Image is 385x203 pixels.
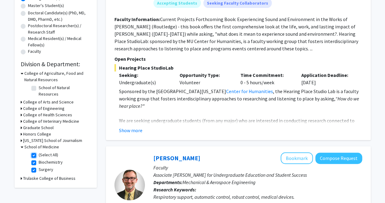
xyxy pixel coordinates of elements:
label: School of Natural Resources [39,85,89,97]
p: Sponsored by the [GEOGRAPHIC_DATA][US_STATE] , the Hearing Place Studio Lab is a faculty working ... [119,88,362,110]
p: Faculty [153,164,362,171]
button: Compose Request to Roger Fales [315,153,362,164]
div: Undergraduate(s) [119,79,171,86]
a: Center for Humanities [226,88,273,94]
div: 0 - 5 hours/week [236,71,297,86]
h3: College of Veterinary Medicine [23,118,79,125]
b: Departments: [153,179,183,185]
h2: Division & Department: [21,60,91,68]
span: Mechanical & Aerospace Engineering [183,179,256,185]
h3: College of Arts and Science [23,99,74,105]
div: [DATE] [297,71,358,86]
div: Respiratory support, automatic control, robust control, medical devices. [153,193,362,201]
label: Biochemistry [39,159,63,165]
label: Surgery [39,166,53,173]
label: Postdoctoral Researcher(s) / Research Staff [28,23,91,35]
h3: Trulaske College of Business [23,175,75,182]
fg-read-more: Current Projects Forthcoming Book: Experiencing Sound and Environment in the Works of [PERSON_NAM... [114,16,358,52]
iframe: Chat [5,176,26,198]
label: (Select All) [39,152,58,158]
label: Doctoral Candidate(s) (PhD, MD, DMD, PharmD, etc.) [28,10,91,23]
b: Faculty Information: [114,16,160,22]
label: Medical Resident(s) / Medical Fellow(s) [28,35,91,48]
b: Research Keywords: [153,187,196,193]
h3: Graduate School [23,125,54,131]
p: Opportunity Type: [180,71,231,79]
h3: School of Medicine [24,144,59,150]
a: [PERSON_NAME] [153,154,200,162]
p: Associate [PERSON_NAME] for Undergraduate Education and Student Success [153,171,362,179]
h3: Honors College [23,131,51,137]
p: Seeking: [119,71,171,79]
label: Master's Student(s) [28,2,64,9]
p: Time Commitment: [240,71,292,79]
p: Open Projects [114,55,362,63]
h3: College of Health Sciences [23,112,72,118]
h3: College of Agriculture, Food and Natural Resources [24,70,91,83]
label: Faculty [28,48,41,55]
h3: [US_STATE] School of Journalism [23,137,82,144]
span: Hearing Place StudioLab [114,64,362,71]
div: Volunteer [175,71,236,86]
p: We are seeking undergraduate students (from any major) who are interested in conducting research ... [119,117,362,154]
button: Show more [119,127,142,134]
p: Application Deadline: [301,71,353,79]
button: Add Roger Fales to Bookmarks [281,152,313,164]
h3: College of Engineering [23,105,65,112]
